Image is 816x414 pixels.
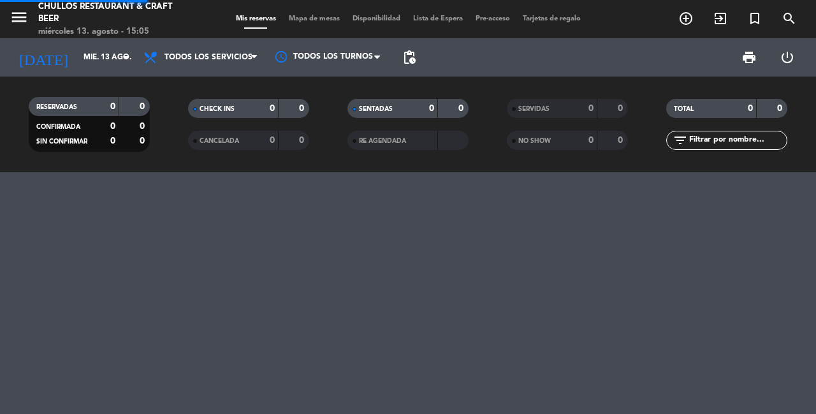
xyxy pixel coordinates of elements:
div: miércoles 13. agosto - 15:05 [38,26,194,38]
strong: 0 [618,104,625,113]
span: pending_actions [402,50,417,65]
span: Tarjetas de regalo [516,15,587,22]
span: NO SHOW [518,138,551,144]
strong: 0 [110,122,115,131]
i: exit_to_app [713,11,728,26]
strong: 0 [618,136,625,145]
i: turned_in_not [747,11,762,26]
strong: 0 [110,102,115,111]
i: menu [10,8,29,27]
strong: 0 [110,137,115,145]
input: Filtrar por nombre... [688,133,787,147]
div: Chullos Restaurant & Craft Beer [38,1,194,26]
strong: 0 [748,104,753,113]
span: Mis reservas [229,15,282,22]
strong: 0 [429,104,434,113]
span: RE AGENDADA [359,138,406,144]
span: RESERVADAS [36,104,77,110]
strong: 0 [777,104,785,113]
strong: 0 [299,104,307,113]
strong: 0 [140,137,147,145]
span: SENTADAS [359,106,393,112]
strong: 0 [458,104,466,113]
span: Pre-acceso [469,15,516,22]
span: print [741,50,757,65]
span: SIN CONFIRMAR [36,138,87,145]
div: LOG OUT [768,38,806,77]
span: Disponibilidad [346,15,407,22]
i: search [782,11,797,26]
strong: 0 [588,104,594,113]
span: Todos los servicios [164,53,252,62]
i: add_circle_outline [678,11,694,26]
i: [DATE] [10,43,77,71]
strong: 0 [140,122,147,131]
strong: 0 [270,104,275,113]
strong: 0 [140,102,147,111]
strong: 0 [270,136,275,145]
i: power_settings_new [780,50,795,65]
span: CONFIRMADA [36,124,80,130]
span: CANCELADA [200,138,239,144]
span: Mapa de mesas [282,15,346,22]
button: menu [10,8,29,31]
span: CHECK INS [200,106,235,112]
i: filter_list [673,133,688,148]
span: SERVIDAS [518,106,550,112]
strong: 0 [588,136,594,145]
span: Lista de Espera [407,15,469,22]
strong: 0 [299,136,307,145]
span: TOTAL [674,106,694,112]
i: arrow_drop_down [119,50,134,65]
